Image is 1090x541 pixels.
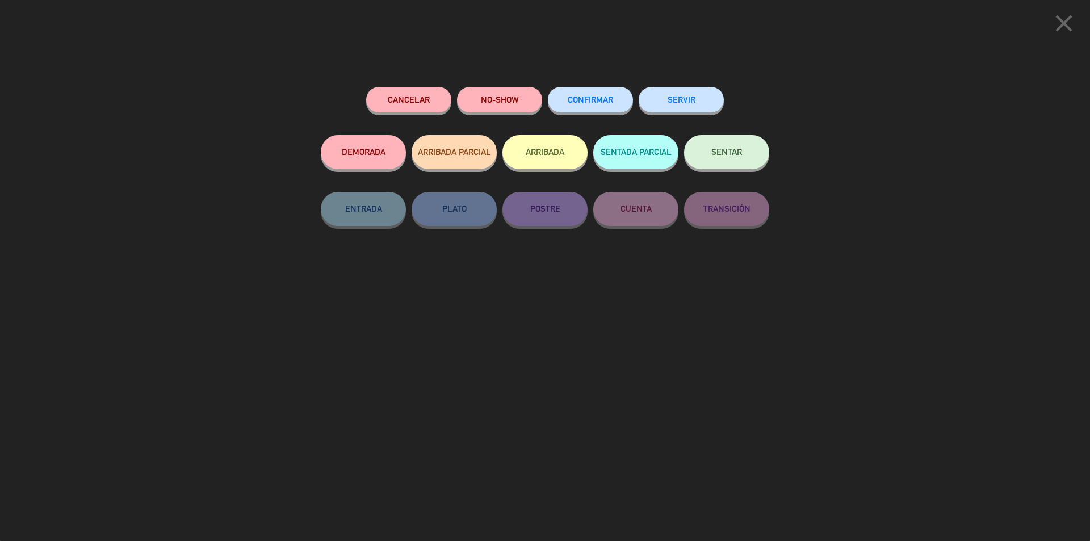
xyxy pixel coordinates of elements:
[639,87,724,112] button: SERVIR
[711,147,742,157] span: SENTAR
[1046,9,1081,42] button: close
[418,147,491,157] span: ARRIBADA PARCIAL
[684,135,769,169] button: SENTAR
[457,87,542,112] button: NO-SHOW
[412,135,497,169] button: ARRIBADA PARCIAL
[366,87,451,112] button: Cancelar
[412,192,497,226] button: PLATO
[321,135,406,169] button: DEMORADA
[502,192,588,226] button: POSTRE
[593,192,678,226] button: CUENTA
[684,192,769,226] button: TRANSICIÓN
[502,135,588,169] button: ARRIBADA
[593,135,678,169] button: SENTADA PARCIAL
[568,95,613,104] span: CONFIRMAR
[1050,9,1078,37] i: close
[321,192,406,226] button: ENTRADA
[548,87,633,112] button: CONFIRMAR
